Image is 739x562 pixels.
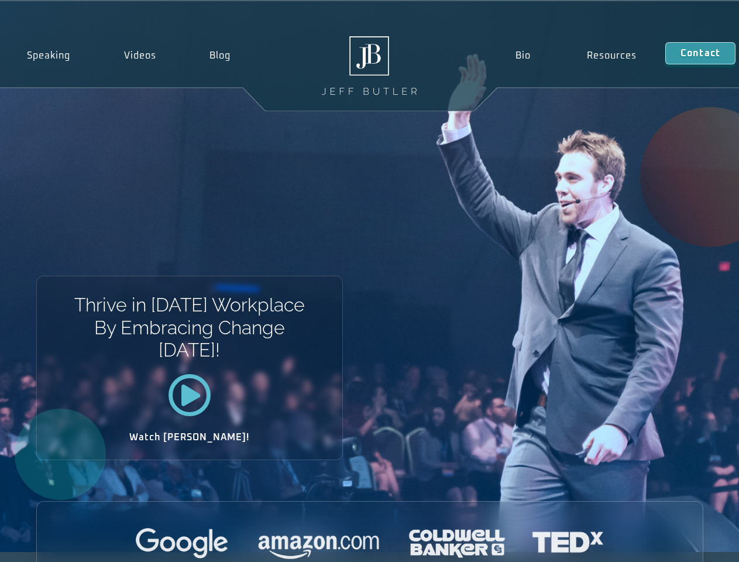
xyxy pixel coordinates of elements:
span: Contact [680,49,720,58]
a: Videos [97,42,183,69]
nav: Menu [487,42,665,69]
a: Bio [487,42,559,69]
a: Resources [559,42,665,69]
h1: Thrive in [DATE] Workplace By Embracing Change [DATE]! [73,294,305,361]
a: Blog [183,42,257,69]
h2: Watch [PERSON_NAME]! [78,433,301,442]
a: Contact [665,42,735,64]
